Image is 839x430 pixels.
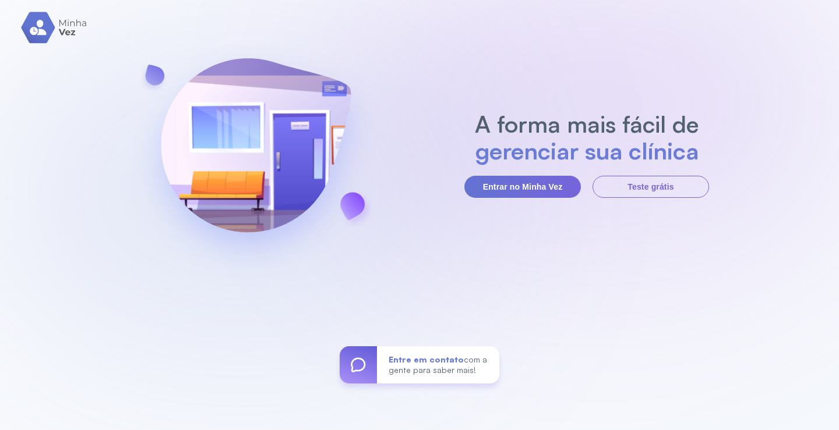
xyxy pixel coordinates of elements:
[377,346,499,383] div: com a gente para saber mais!
[469,111,705,137] h2: A forma mais fácil de
[21,12,88,44] img: logo.svg
[130,27,382,280] img: banner-login.svg
[464,176,581,198] button: Entrar no Minha Vez
[469,137,705,164] h2: gerenciar sua clínica
[340,346,499,383] a: Entre em contatocom a gente para saber mais!
[389,354,464,364] span: Entre em contato
[593,176,709,198] button: Teste grátis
